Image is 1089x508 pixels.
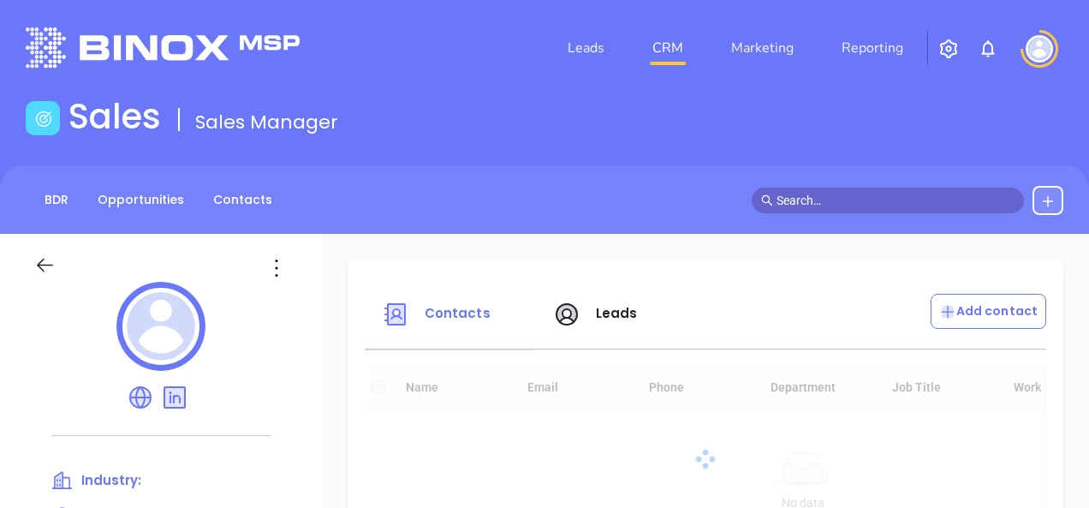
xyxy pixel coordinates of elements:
[26,27,300,68] img: logo
[835,31,910,65] a: Reporting
[425,304,491,322] span: Contacts
[203,186,283,214] a: Contacts
[116,282,205,371] img: profile logo
[939,302,1038,320] p: Add contact
[596,304,638,322] span: Leads
[561,31,611,65] a: Leads
[724,31,800,65] a: Marketing
[938,39,959,59] img: iconSetting
[1026,35,1053,63] img: user
[646,31,690,65] a: CRM
[81,471,141,489] span: Industry:
[761,194,773,206] span: search
[195,109,338,135] span: Sales Manager
[978,39,998,59] img: iconNotification
[777,191,1015,210] input: Search…
[34,186,79,214] a: BDR
[68,96,161,137] h1: Sales
[87,186,194,214] a: Opportunities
